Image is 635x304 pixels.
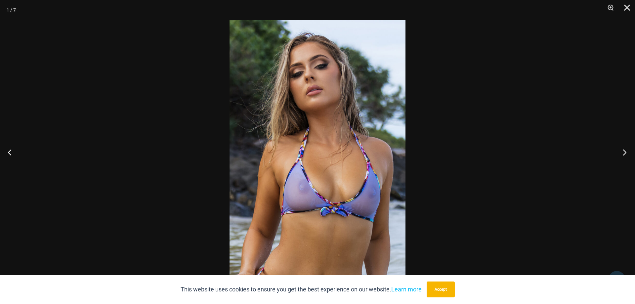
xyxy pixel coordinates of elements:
button: Accept [427,282,455,297]
a: Learn more [391,286,422,293]
p: This website uses cookies to ensure you get the best experience on our website. [181,284,422,294]
div: 1 / 7 [7,5,16,15]
img: Havana Club Purple Multi 321 Top 01 [230,20,405,284]
button: Next [610,136,635,169]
